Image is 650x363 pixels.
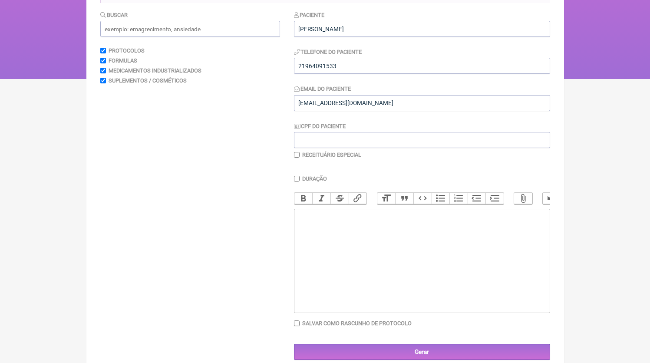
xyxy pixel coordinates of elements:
label: Duração [302,175,327,182]
button: Italic [312,193,330,204]
button: Bullets [432,193,450,204]
label: Salvar como rascunho de Protocolo [302,320,412,327]
label: Paciente [294,12,325,18]
button: Quote [395,193,413,204]
label: Buscar [100,12,128,18]
button: Undo [543,193,561,204]
label: Formulas [109,57,137,64]
label: CPF do Paciente [294,123,346,129]
input: Gerar [294,344,550,360]
label: Medicamentos Industrializados [109,67,201,74]
button: Link [349,193,367,204]
label: Suplementos / Cosméticos [109,77,187,84]
button: Decrease Level [468,193,486,204]
button: Bold [294,193,313,204]
button: Increase Level [485,193,504,204]
label: Telefone do Paciente [294,49,362,55]
button: Code [413,193,432,204]
label: Email do Paciente [294,86,351,92]
button: Heading [377,193,396,204]
button: Strikethrough [330,193,349,204]
button: Attach Files [514,193,532,204]
input: exemplo: emagrecimento, ansiedade [100,21,280,37]
label: Receituário Especial [302,152,361,158]
button: Numbers [449,193,468,204]
label: Protocolos [109,47,145,54]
